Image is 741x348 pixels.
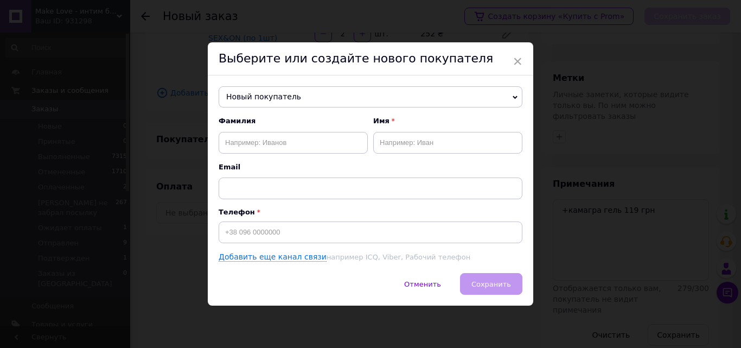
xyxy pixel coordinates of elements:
input: +38 096 0000000 [219,222,522,243]
input: Например: Иванов [219,132,368,154]
span: например ICQ, Viber, Рабочий телефон [327,253,470,261]
span: Фамилия [219,116,368,126]
button: Отменить [393,273,452,295]
span: Email [219,162,522,172]
div: Выберите или создайте нового покупателя [208,42,533,75]
span: Имя [373,116,522,126]
a: Добавить еще канал связи [219,252,327,262]
input: Например: Иван [373,132,522,154]
span: Отменить [404,280,441,288]
p: Телефон [219,208,522,216]
span: × [513,52,522,71]
span: Новый покупатель [219,86,522,108]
